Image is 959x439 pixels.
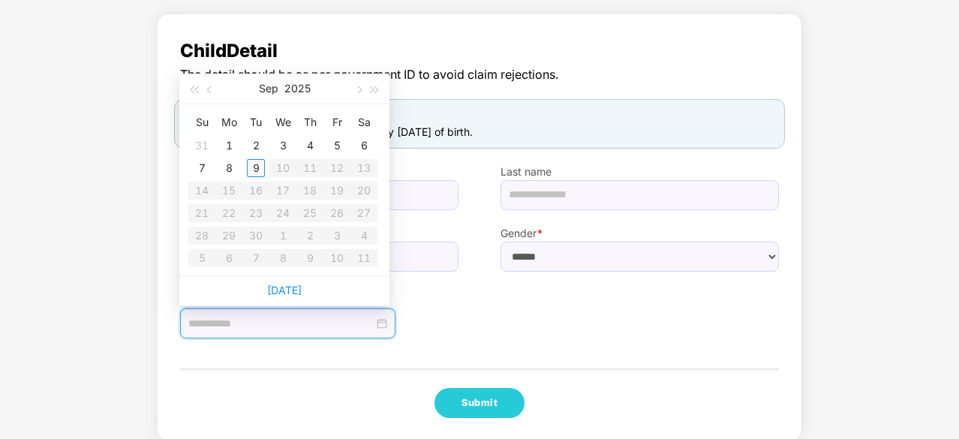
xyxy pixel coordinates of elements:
[269,134,296,157] td: 2025-09-03
[296,134,323,157] td: 2025-09-04
[215,134,242,157] td: 2025-09-01
[188,157,215,179] td: 2025-09-07
[434,388,525,418] button: Submit
[180,37,779,65] span: Child Detail
[193,159,211,177] div: 7
[180,65,779,84] span: The detail should be as per government ID to avoid claim rejections.
[269,110,296,134] th: We
[259,74,278,104] button: Sep
[242,110,269,134] th: Tu
[215,110,242,134] th: Mo
[328,137,346,155] div: 5
[296,110,323,134] th: Th
[350,110,377,134] th: Sa
[220,137,238,155] div: 1
[350,134,377,157] td: 2025-09-06
[215,157,242,179] td: 2025-09-08
[501,225,779,242] label: Gender
[323,110,350,134] th: Fr
[301,137,319,155] div: 4
[193,137,211,155] div: 31
[247,159,265,177] div: 9
[247,137,265,155] div: 2
[274,137,292,155] div: 3
[355,137,373,155] div: 6
[220,159,238,177] div: 8
[188,110,215,134] th: Su
[242,134,269,157] td: 2025-09-02
[267,284,302,296] a: [DATE]
[284,74,311,104] button: 2025
[323,134,350,157] td: 2025-09-05
[242,157,269,179] td: 2025-09-09
[501,164,779,180] label: Last name
[188,134,215,157] td: 2025-08-31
